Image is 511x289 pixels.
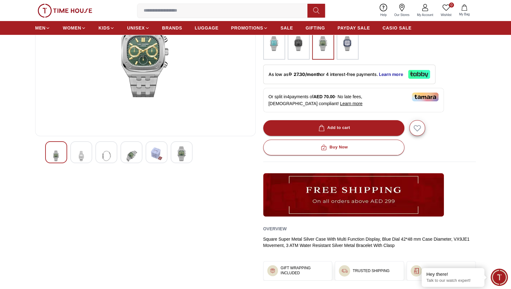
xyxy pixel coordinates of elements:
[313,94,335,99] span: AED 70.00
[315,31,331,56] img: ...
[63,25,81,31] span: WOMEN
[382,25,412,31] span: CASIO SALE
[280,265,328,276] h3: GIFT WRAPPING INCLUDED
[317,124,350,131] div: Add to cart
[231,22,268,34] a: PROMOTIONS
[51,147,62,165] img: Lee Cooper Men's Multi Function Blue Dial Watch - LC08023.300
[151,147,162,161] img: Lee Cooper Men's Multi Function Blue Dial Watch - LC08023.300
[376,3,391,19] a: Help
[319,144,348,151] div: Buy Now
[266,31,282,56] img: ...
[438,13,454,17] span: Wishlist
[353,268,389,273] h3: TRUSTED SHIPPING
[392,13,412,17] span: Our Stores
[491,269,508,286] div: Chat Widget
[291,31,306,56] img: ...
[413,268,419,274] img: ...
[414,13,436,17] span: My Account
[35,25,45,31] span: MEN
[341,268,348,274] img: ...
[127,25,145,31] span: UNISEX
[162,25,182,31] span: BRANDS
[426,278,480,283] p: Talk to our watch expert!
[231,25,263,31] span: PROMOTIONS
[263,88,444,112] div: Or split in 4 payments of - No late fees, [DEMOGRAPHIC_DATA] compliant!
[338,22,370,34] a: PAYDAY SALE
[306,22,325,34] a: GIFTING
[449,3,454,8] span: 0
[456,12,472,17] span: My Bag
[437,3,455,19] a: 0Wishlist
[280,22,293,34] a: SALE
[195,25,219,31] span: LUGGAGE
[263,120,404,136] button: Add to cart
[101,147,112,165] img: Lee Cooper Men's Multi Function Blue Dial Watch - LC08023.300
[126,147,137,165] img: Lee Cooper Men's Multi Function Blue Dial Watch - LC08023.300
[378,13,389,17] span: Help
[270,268,276,274] img: ...
[127,22,149,34] a: UNISEX
[195,22,219,34] a: LUGGAGE
[426,271,480,277] div: Hey there!
[263,173,444,217] img: ...
[38,4,92,18] img: ...
[162,22,182,34] a: BRANDS
[382,22,412,34] a: CASIO SALE
[98,25,110,31] span: KIDS
[63,22,86,34] a: WOMEN
[98,22,114,34] a: KIDS
[340,31,355,56] img: ...
[35,22,50,34] a: MEN
[340,101,363,106] span: Learn more
[263,236,476,249] div: Square Super Metal Silver Case With Multi Function Display, Blue Dial 42*48 mm Case Diameter, VX9...
[263,140,404,155] button: Buy Now
[280,25,293,31] span: SALE
[263,224,287,233] h2: Overview
[176,147,187,161] img: Lee Cooper Men's Multi Function Blue Dial Watch - LC08023.300
[338,25,370,31] span: PAYDAY SALE
[391,3,413,19] a: Our Stores
[455,3,473,18] button: My Bag
[412,93,439,101] img: Tamara
[76,147,87,165] img: Lee Cooper Men's Multi Function Blue Dial Watch - LC08023.300
[306,25,325,31] span: GIFTING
